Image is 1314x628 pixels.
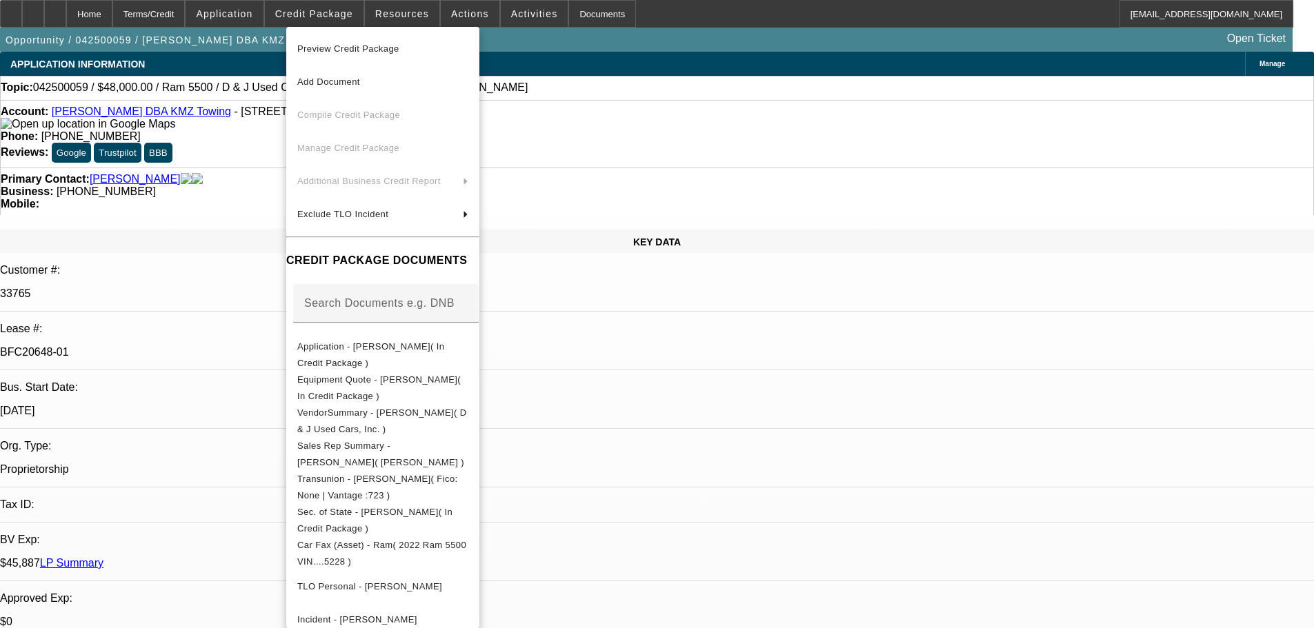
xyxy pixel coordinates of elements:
[286,570,479,603] button: TLO Personal - Merzazada, Mohammad
[286,471,479,504] button: Transunion - Merzazada, Mohammad( Fico: None | Vantage :723 )
[297,407,467,434] span: VendorSummary - [PERSON_NAME]( D & J Used Cars, Inc. )
[286,405,479,438] button: VendorSummary - Mohammad Kabir Merzazada( D & J Used Cars, Inc. )
[286,252,479,269] h4: CREDIT PACKAGE DOCUMENTS
[297,440,464,467] span: Sales Rep Summary - [PERSON_NAME]( [PERSON_NAME] )
[297,581,442,591] span: TLO Personal - [PERSON_NAME]
[297,77,360,87] span: Add Document
[286,504,479,537] button: Sec. of State - Mohammad Kabir Merzazada( In Credit Package )
[297,43,399,54] span: Preview Credit Package
[286,438,479,471] button: Sales Rep Summary - Mohammad Kabir Merzazada( Bush, Dante )
[297,540,466,567] span: Car Fax (Asset) - Ram( 2022 Ram 5500 VIN....5228 )
[297,374,461,401] span: Equipment Quote - [PERSON_NAME]( In Credit Package )
[304,297,455,309] mat-label: Search Documents e.g. DNB
[297,614,417,625] span: Incident - [PERSON_NAME]
[297,474,458,500] span: Transunion - [PERSON_NAME]( Fico: None | Vantage :723 )
[297,209,388,219] span: Exclude TLO Incident
[286,372,479,405] button: Equipment Quote - Mohammad Kabir Merzazada( In Credit Package )
[297,341,444,368] span: Application - [PERSON_NAME]( In Credit Package )
[286,338,479,372] button: Application - Mohammad Kabir Merzazada( In Credit Package )
[297,507,452,534] span: Sec. of State - [PERSON_NAME]( In Credit Package )
[286,537,479,570] button: Car Fax (Asset) - Ram( 2022 Ram 5500 VIN....5228 )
